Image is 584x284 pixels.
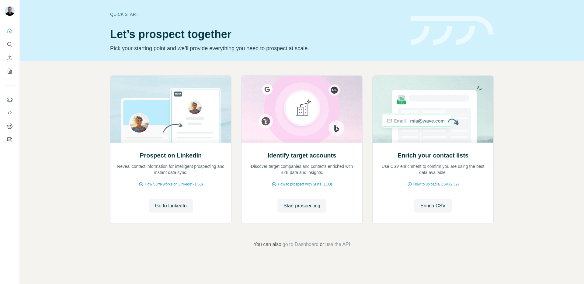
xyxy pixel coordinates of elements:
button: Use Surfe API [5,107,15,118]
h1: Let’s prospect together [110,28,403,40]
p: Pick your starting point and we’ll provide everything you need to prospect at scale. [110,44,403,53]
h2: Identify target accounts [268,151,336,160]
span: How Surfe works on LinkedIn (1:58) [145,182,203,187]
span: Go to LinkedIn [155,202,186,210]
button: Start prospecting [277,199,326,213]
button: My lists [5,66,15,77]
button: Go to LinkedIn [149,199,193,213]
div: Quick start [110,11,403,17]
span: Enrich CSV [420,202,446,210]
img: Avatar [5,6,15,16]
button: Enrich CSV [5,52,15,63]
button: Dashboard [5,121,15,132]
button: Feedback [5,134,15,145]
span: How to upload a CSV (2:59) [413,182,459,187]
p: Discover target companies and contacts enriched with B2B data and insights. [248,163,356,175]
p: Reveal contact information for intelligent prospecting and instant data sync. [116,163,225,175]
img: banner [411,16,494,45]
button: Quick start [5,26,15,36]
h2: Prospect on LinkedIn [140,151,202,160]
button: Search [5,39,15,50]
span: or [320,241,324,248]
button: go to Dashboard [283,241,318,248]
img: Identify target accounts [241,76,363,143]
span: How to prospect with Surfe (1:30) [278,182,332,187]
h2: Enrich your contact lists [398,151,468,160]
button: Use Surfe on LinkedIn [5,94,15,105]
img: Enrich your contact lists [372,76,494,143]
button: use the API [325,241,350,248]
p: Use CSV enrichment to confirm you are using the best data available. [379,163,487,175]
span: You can also [254,241,281,248]
button: Enrich CSV [414,199,452,213]
img: Prospect on LinkedIn [110,76,231,143]
span: Start prospecting [283,202,320,210]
